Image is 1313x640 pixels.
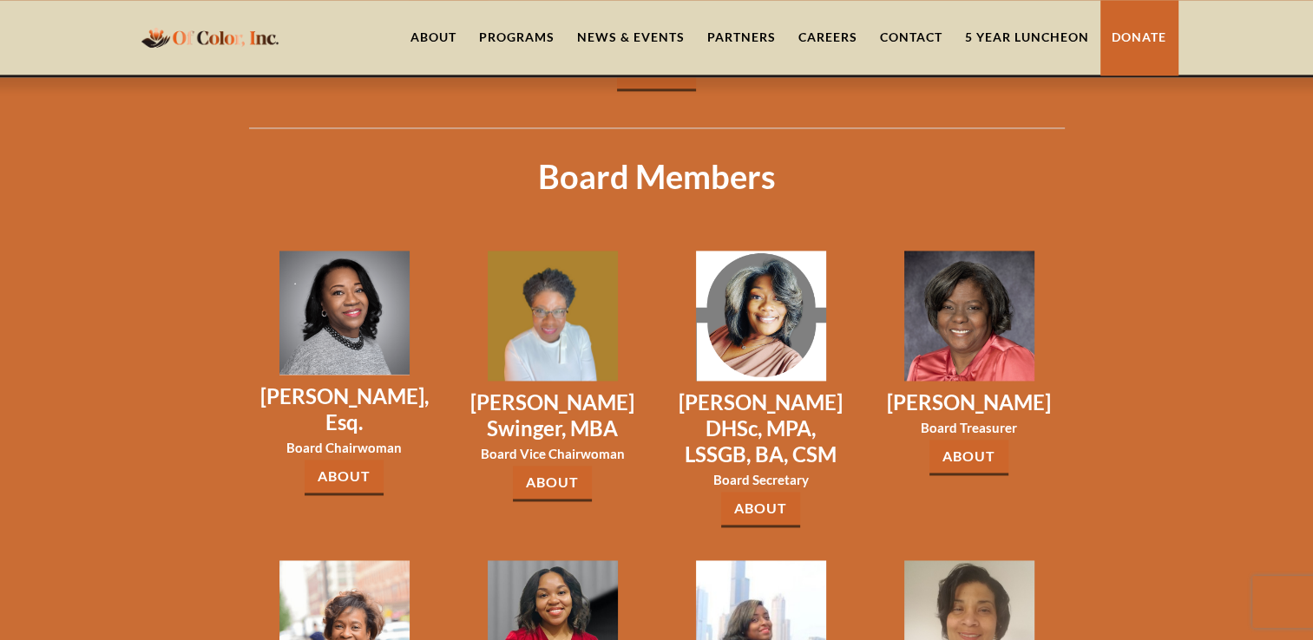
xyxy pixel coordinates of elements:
[469,389,637,441] h3: [PERSON_NAME] Swinger, MBA
[885,420,1054,435] h3: Board Treasurer
[677,389,845,467] h3: [PERSON_NAME] DHSc, MPA, LSSGB, BA, CSM
[513,466,592,501] a: About
[249,127,1065,195] h1: Board Members
[929,440,1008,475] a: About
[305,460,384,495] a: About
[721,492,800,527] a: About
[479,29,555,46] div: Programs
[260,383,429,435] h3: [PERSON_NAME], Esq.
[677,472,845,487] h3: Board Secretary
[136,16,284,57] a: home
[260,440,429,455] h3: Board Chairwoman
[885,389,1054,415] h3: [PERSON_NAME]
[469,446,637,461] h3: Board Vice Chairwoman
